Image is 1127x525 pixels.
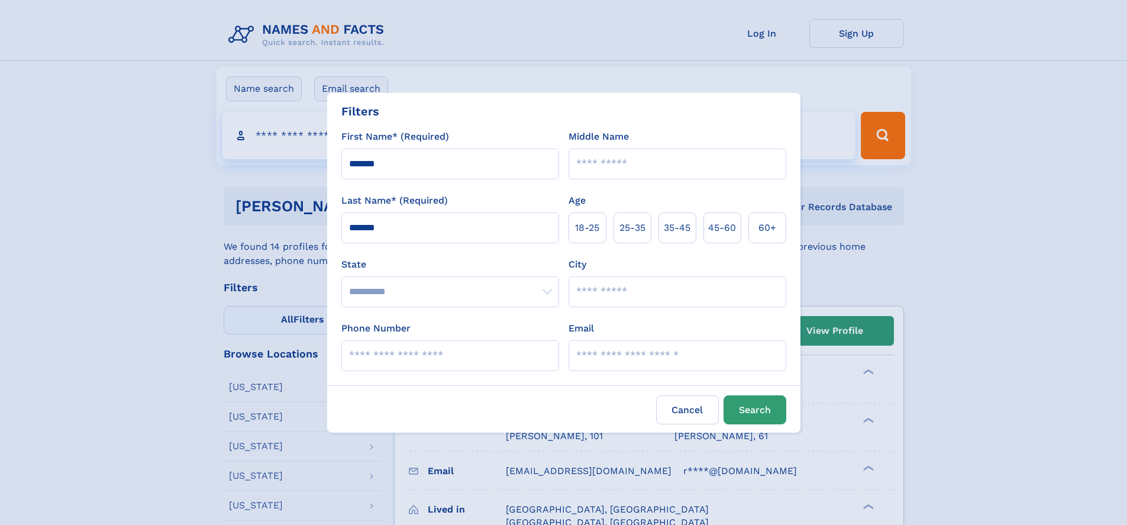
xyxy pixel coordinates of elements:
label: Middle Name [569,130,629,144]
span: 18‑25 [575,221,599,235]
label: Phone Number [341,321,411,336]
span: 35‑45 [664,221,690,235]
div: Filters [341,102,379,120]
button: Search [724,395,786,424]
label: Cancel [656,395,719,424]
label: First Name* (Required) [341,130,449,144]
span: 60+ [758,221,776,235]
span: 45‑60 [708,221,736,235]
label: City [569,257,586,272]
label: State [341,257,559,272]
label: Age [569,194,586,208]
span: 25‑35 [619,221,645,235]
label: Last Name* (Required) [341,194,448,208]
label: Email [569,321,594,336]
